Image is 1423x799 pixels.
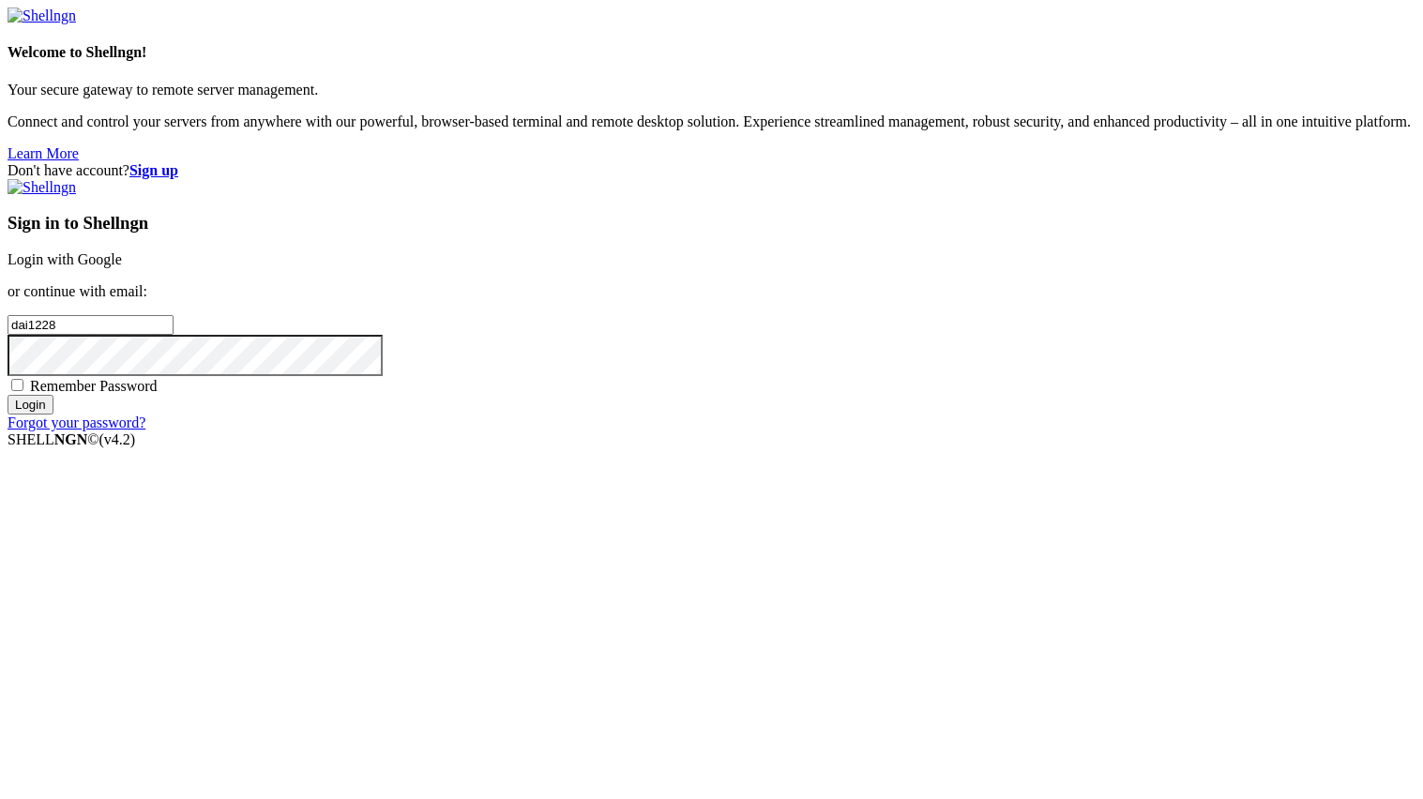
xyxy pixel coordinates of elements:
img: Shellngn [8,8,76,24]
p: Your secure gateway to remote server management. [8,82,1415,98]
span: 4.2.0 [99,431,136,447]
p: Connect and control your servers from anywhere with our powerful, browser-based terminal and remo... [8,113,1415,130]
a: Learn More [8,145,79,161]
p: or continue with email: [8,283,1415,300]
input: Login [8,395,53,415]
img: Shellngn [8,179,76,196]
input: Remember Password [11,379,23,391]
b: NGN [54,431,88,447]
h4: Welcome to Shellngn! [8,44,1415,61]
a: Sign up [129,162,178,178]
h3: Sign in to Shellngn [8,213,1415,234]
a: Forgot your password? [8,415,145,430]
a: Login with Google [8,251,122,267]
input: Email address [8,315,174,335]
span: Remember Password [30,378,158,394]
span: SHELL © [8,431,135,447]
div: Don't have account? [8,162,1415,179]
